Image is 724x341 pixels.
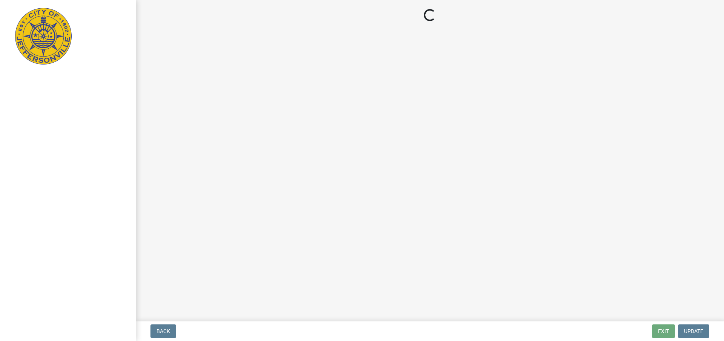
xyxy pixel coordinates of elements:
[150,324,176,338] button: Back
[15,8,72,65] img: City of Jeffersonville, Indiana
[652,324,675,338] button: Exit
[678,324,709,338] button: Update
[684,328,703,334] span: Update
[156,328,170,334] span: Back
